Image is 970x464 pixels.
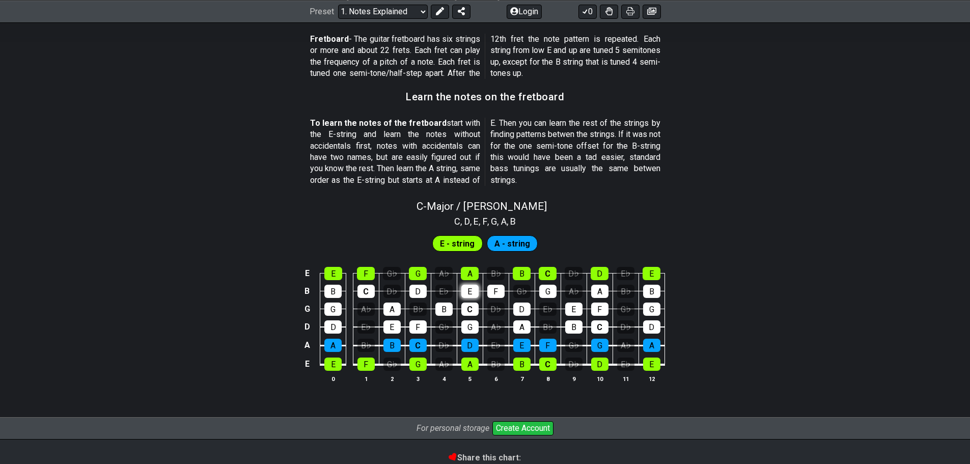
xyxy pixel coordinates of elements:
span: First enable full edit mode to edit [494,236,530,251]
div: F [409,320,427,334]
div: A♭ [565,285,583,298]
div: B♭ [617,285,634,298]
div: F [539,339,557,352]
div: G♭ [565,339,583,352]
div: E [324,267,342,280]
div: A [461,358,479,371]
div: E♭ [435,285,453,298]
div: E [643,358,660,371]
div: G♭ [617,303,634,316]
div: D♭ [565,267,583,280]
button: Login [507,4,542,18]
div: F [591,303,608,316]
div: G [591,339,608,352]
div: E [643,267,660,280]
div: D♭ [487,303,505,316]
div: C [461,303,479,316]
td: G [301,300,313,318]
th: 11 [613,373,639,384]
div: B♭ [357,339,375,352]
div: B [513,267,531,280]
div: E♭ [617,358,634,371]
span: , [470,214,474,228]
div: B♭ [487,267,505,280]
th: 5 [457,373,483,384]
th: 10 [587,373,613,384]
p: - The guitar fretboard has six strings or more and about 22 frets. Each fret can play the frequen... [310,34,660,79]
strong: Fretboard [310,34,349,44]
div: E [513,339,531,352]
div: G [461,320,479,334]
div: D♭ [383,285,401,298]
th: 8 [535,373,561,384]
th: 4 [431,373,457,384]
p: start with the E-string and learn the notes without accidentals first, notes with accidentals can... [310,118,660,186]
td: B [301,282,313,300]
th: 3 [405,373,431,384]
div: B [435,303,453,316]
div: E♭ [539,303,557,316]
div: F [357,358,375,371]
div: G [539,285,557,298]
div: A♭ [487,320,505,334]
span: E [474,214,479,228]
button: Toggle Dexterity for all fretkits [600,4,618,18]
b: Share this chart: [449,453,521,462]
div: D♭ [617,320,634,334]
th: 2 [379,373,405,384]
div: A [513,320,531,334]
th: 6 [483,373,509,384]
div: G♭ [513,285,531,298]
span: , [507,214,511,228]
div: E♭ [357,320,375,334]
button: 0 [578,4,597,18]
div: A [643,339,660,352]
div: B♭ [487,358,505,371]
td: A [301,336,313,355]
button: Edit Preset [431,4,449,18]
div: E [383,320,401,334]
div: D♭ [565,358,583,371]
td: D [301,318,313,336]
div: C [357,285,375,298]
th: 1 [353,373,379,384]
span: , [487,214,491,228]
span: B [510,214,516,228]
span: F [483,214,487,228]
div: E♭ [617,267,634,280]
div: G [409,358,427,371]
div: C [591,320,608,334]
div: D [513,303,531,316]
div: B [513,358,531,371]
div: G [643,303,660,316]
div: G♭ [383,267,401,280]
span: C [454,214,460,228]
div: A♭ [357,303,375,316]
div: G♭ [435,320,453,334]
div: C [409,339,427,352]
div: A♭ [435,358,453,371]
select: Preset [338,4,428,18]
span: A [501,214,507,228]
span: , [497,214,501,228]
div: E [461,285,479,298]
th: 7 [509,373,535,384]
div: G [409,267,427,280]
div: G [324,303,342,316]
h3: Learn the notes on the fretboard [406,91,564,102]
div: D [591,267,608,280]
td: E [301,265,313,283]
span: First enable full edit mode to edit [440,236,475,251]
div: F [487,285,505,298]
section: Scale pitch classes [450,212,520,229]
div: A [324,339,342,352]
div: D [324,320,342,334]
button: Create image [643,4,661,18]
div: A [461,267,479,280]
div: E [324,358,342,371]
button: Print [621,4,640,18]
div: A [383,303,401,316]
div: B [383,339,401,352]
div: D [643,320,660,334]
span: D [464,214,470,228]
